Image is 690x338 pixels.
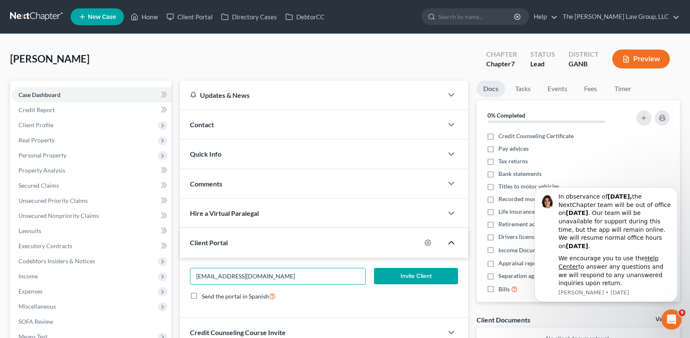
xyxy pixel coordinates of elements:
[661,309,682,330] iframe: Intercom live chat
[577,81,604,97] a: Fees
[498,233,594,241] span: Drivers license & social security card
[522,180,690,307] iframe: Intercom notifications message
[18,197,88,204] span: Unsecured Priority Claims
[477,81,505,97] a: Docs
[511,60,515,68] span: 7
[498,195,579,203] span: Recorded mortgages and deeds
[12,163,171,178] a: Property Analysis
[190,209,259,217] span: Hire a Virtual Paralegal
[18,91,61,98] span: Case Dashboard
[10,52,90,65] span: [PERSON_NAME]
[498,182,559,191] span: Titles to motor vehicles
[530,59,555,69] div: Lead
[541,81,574,97] a: Events
[12,314,171,329] a: SOFA Review
[190,121,214,128] span: Contact
[498,144,529,153] span: Pay advices
[126,9,162,24] a: Home
[190,238,228,246] span: Client Portal
[498,285,510,293] span: Bills
[12,193,171,208] a: Unsecured Priority Claims
[12,178,171,193] a: Secured Claims
[12,102,171,118] a: Credit Report
[18,152,66,159] span: Personal Property
[486,59,517,69] div: Chapter
[498,259,544,267] span: Appraisal reports
[12,87,171,102] a: Case Dashboard
[374,268,458,285] button: Invite Client
[508,81,537,97] a: Tasks
[569,59,599,69] div: GANB
[608,81,638,97] a: Timer
[190,268,366,284] input: Enter email
[18,288,42,295] span: Expenses
[18,167,65,174] span: Property Analysis
[190,328,286,336] span: Credit Counseling Course Invite
[18,212,99,219] span: Unsecured Nonpriority Claims
[498,132,574,140] span: Credit Counseling Certificate
[12,238,171,254] a: Executory Contracts
[18,272,38,280] span: Income
[88,14,116,20] span: New Case
[18,121,53,128] span: Client Profile
[18,257,95,265] span: Codebtors Insiders & Notices
[529,9,558,24] a: Help
[498,170,542,178] span: Bank statements
[18,242,72,249] span: Executory Contracts
[190,180,222,188] span: Comments
[12,223,171,238] a: Lawsuits
[498,246,549,254] span: Income Documents
[498,207,556,216] span: Life insurance policies
[498,157,528,165] span: Tax returns
[530,50,555,59] div: Status
[190,91,433,100] div: Updates & News
[18,136,55,144] span: Real Property
[18,227,41,234] span: Lawsuits
[162,9,217,24] a: Client Portal
[18,106,55,113] span: Credit Report
[612,50,670,68] button: Preview
[18,303,56,310] span: Miscellaneous
[498,272,617,280] span: Separation agreements or decrees of divorces
[12,208,171,223] a: Unsecured Nonpriority Claims
[558,9,679,24] a: The [PERSON_NAME] Law Group, LLC
[190,150,221,158] span: Quick Info
[487,112,525,119] strong: 0% Completed
[656,317,677,322] a: View All
[281,9,329,24] a: DebtorCC
[18,182,59,189] span: Secured Claims
[18,318,53,325] span: SOFA Review
[498,220,580,228] span: Retirement account statements
[477,315,530,324] div: Client Documents
[438,9,515,24] input: Search by name...
[486,50,517,59] div: Chapter
[202,293,269,300] span: Send the portal in Spanish
[569,50,599,59] div: District
[679,309,685,316] span: 9
[217,9,281,24] a: Directory Cases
